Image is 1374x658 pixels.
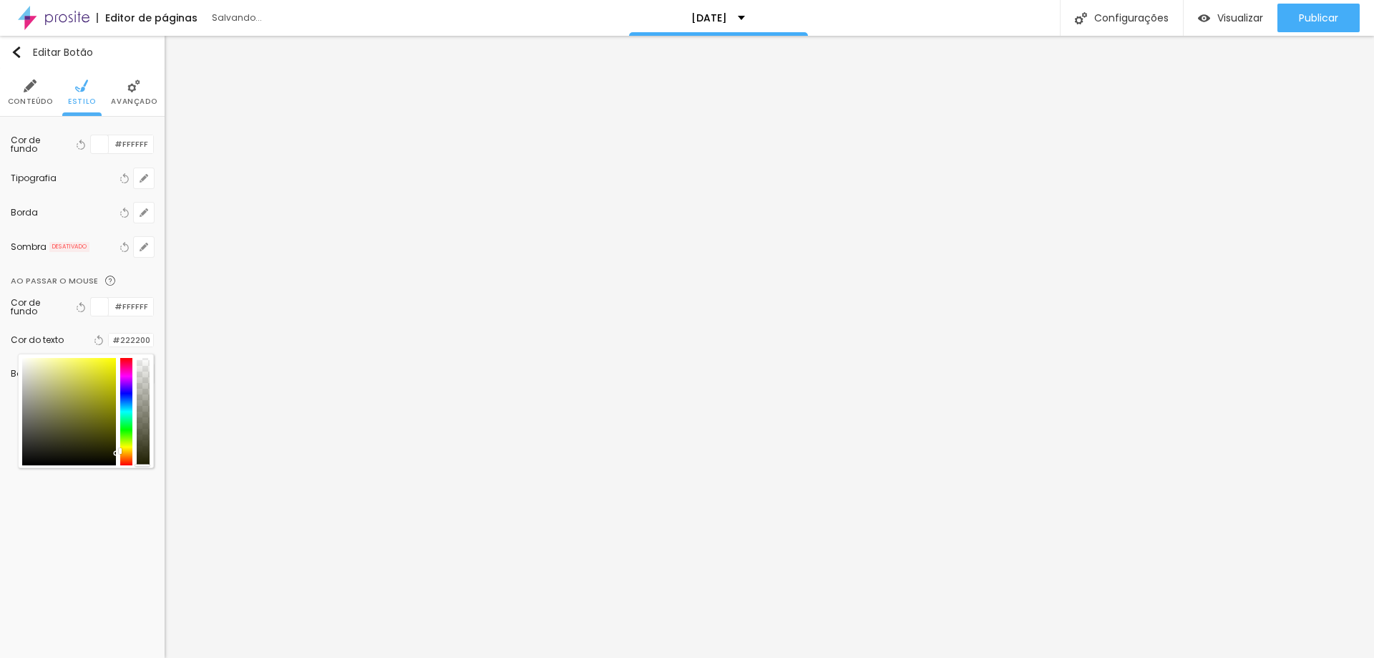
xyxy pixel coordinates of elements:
[75,79,88,92] img: Icone
[8,98,53,105] span: Conteúdo
[11,273,98,289] div: Ao passar o mouse
[691,13,727,23] p: [DATE]
[11,47,93,58] div: Editar Botão
[1184,4,1277,32] button: Visualizar
[49,242,89,252] span: DESATIVADO
[97,13,198,23] div: Editor de páginas
[11,369,117,378] div: Borda
[1198,12,1210,24] img: view-1.svg
[1217,12,1263,24] span: Visualizar
[68,98,96,105] span: Estilo
[1277,4,1360,32] button: Publicar
[24,79,36,92] img: Icone
[165,36,1374,658] iframe: Editor
[11,208,117,217] div: Borda
[11,136,67,153] div: Cor de fundo
[11,243,47,251] div: Sombra
[11,299,67,316] div: Cor de fundo
[1299,12,1338,24] span: Publicar
[11,174,117,183] div: Tipografia
[105,276,115,286] img: Icone dúvida
[212,14,376,22] div: Salvando...
[111,98,157,105] span: Avançado
[11,264,154,290] div: Ao passar o mouseIcone dúvida
[1075,12,1087,24] img: Icone
[11,336,64,344] div: Cor do texto
[11,47,22,58] img: Icone
[127,79,140,92] img: Icone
